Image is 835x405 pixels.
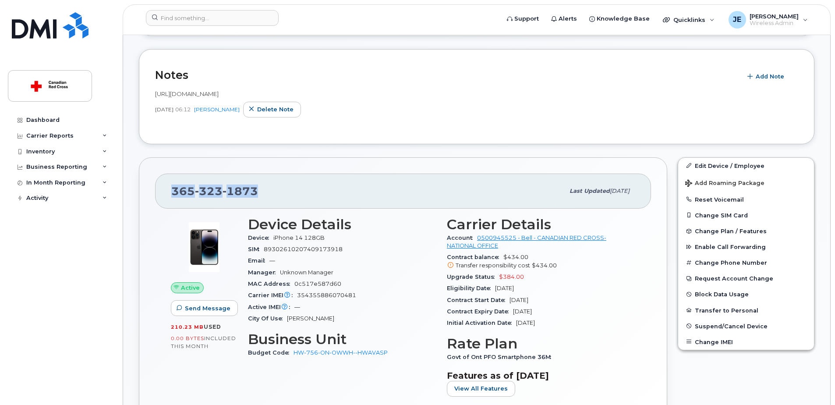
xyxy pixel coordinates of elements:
[248,257,269,264] span: Email
[171,185,258,198] span: 365
[171,324,204,330] span: 210.23 MB
[447,234,606,249] a: 0500945525 - Bell - CANADIAN RED CROSS- NATIONAL OFFICE
[742,69,792,85] button: Add Note
[447,254,503,260] span: Contract balance
[447,254,635,270] span: $434.00
[178,221,230,274] img: image20231002-3703462-njx0qo.jpeg
[495,285,514,291] span: [DATE]
[447,285,495,291] span: Eligibility Date
[287,315,334,322] span: [PERSON_NAME]
[695,244,766,250] span: Enable Call Forwarding
[248,292,297,298] span: Carrier IMEI
[750,20,799,27] span: Wireless Admin
[294,349,388,356] a: HW-756-ON-OWWH--HWAVASP
[678,270,814,286] button: Request Account Change
[678,334,814,350] button: Change IMEI
[678,255,814,270] button: Change Phone Number
[171,300,238,316] button: Send Message
[223,185,258,198] span: 1873
[756,72,784,81] span: Add Note
[610,188,630,194] span: [DATE]
[155,90,219,97] span: [URL][DOMAIN_NAME]
[447,308,513,315] span: Contract Expiry Date
[695,323,768,329] span: Suspend/Cancel Device
[722,11,814,28] div: Javad Ebadi
[499,274,524,280] span: $384.00
[733,14,741,25] span: JE
[447,217,635,232] h3: Carrier Details
[155,106,173,113] span: [DATE]
[678,223,814,239] button: Change Plan / Features
[678,286,814,302] button: Block Data Usage
[695,228,767,234] span: Change Plan / Features
[678,207,814,223] button: Change SIM Card
[597,14,650,23] span: Knowledge Base
[269,257,275,264] span: —
[204,323,221,330] span: used
[545,10,583,28] a: Alerts
[171,335,236,349] span: included this month
[447,354,555,360] span: Govt of Ont PFO Smartphone 36M
[447,336,635,352] h3: Rate Plan
[673,16,705,23] span: Quicklinks
[501,10,545,28] a: Support
[447,274,499,280] span: Upgrade Status
[657,11,721,28] div: Quicklinks
[509,297,528,303] span: [DATE]
[280,269,333,276] span: Unknown Manager
[175,106,191,113] span: 06:12
[447,234,477,241] span: Account
[447,381,515,397] button: View All Features
[456,262,530,269] span: Transfer responsibility cost
[194,106,240,113] a: [PERSON_NAME]
[294,304,300,310] span: —
[678,318,814,334] button: Suspend/Cancel Device
[447,320,516,326] span: Initial Activation Date
[570,188,610,194] span: Last updated
[447,297,509,303] span: Contract Start Date
[248,234,273,241] span: Device
[678,174,814,192] button: Add Roaming Package
[454,384,508,393] span: View All Features
[297,292,356,298] span: 354355886070481
[243,102,301,117] button: Delete note
[248,269,280,276] span: Manager
[678,192,814,207] button: Reset Voicemail
[513,308,532,315] span: [DATE]
[195,185,223,198] span: 323
[264,246,343,252] span: 89302610207409173918
[257,105,294,114] span: Delete note
[532,262,557,269] span: $434.00
[248,349,294,356] span: Budget Code
[248,217,436,232] h3: Device Details
[248,246,264,252] span: SIM
[155,68,737,82] h2: Notes
[514,14,539,23] span: Support
[248,304,294,310] span: Active IMEI
[185,304,230,313] span: Send Message
[294,281,341,287] span: 0c517e587d60
[171,335,204,341] span: 0.00 Bytes
[678,302,814,318] button: Transfer to Personal
[248,315,287,322] span: City Of Use
[559,14,577,23] span: Alerts
[583,10,656,28] a: Knowledge Base
[273,234,325,241] span: iPhone 14 128GB
[447,370,635,381] h3: Features as of [DATE]
[516,320,535,326] span: [DATE]
[248,281,294,287] span: MAC Address
[678,158,814,174] a: Edit Device / Employee
[248,331,436,347] h3: Business Unit
[181,284,200,292] span: Active
[146,10,279,26] input: Find something...
[750,13,799,20] span: [PERSON_NAME]
[678,239,814,255] button: Enable Call Forwarding
[685,180,764,188] span: Add Roaming Package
